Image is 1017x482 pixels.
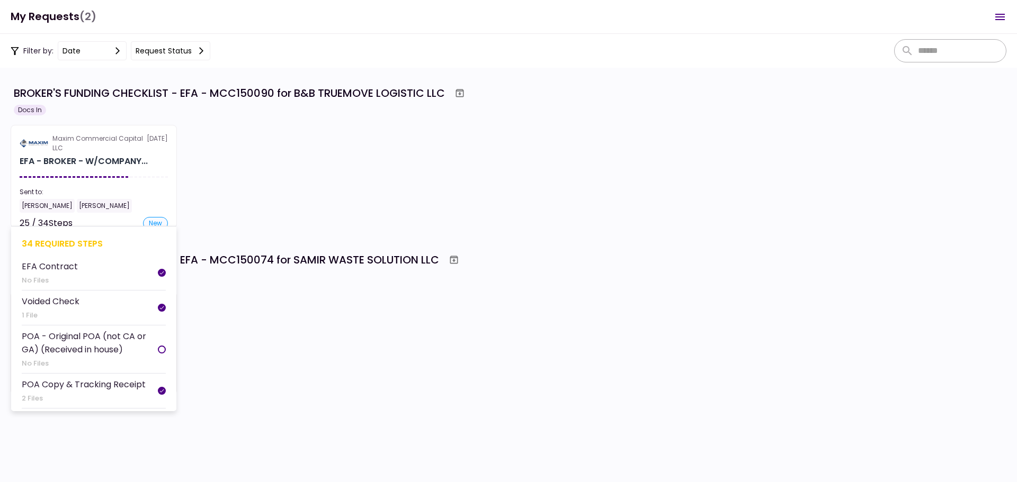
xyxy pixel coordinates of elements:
[20,217,73,230] div: 25 / 34 Steps
[63,45,81,57] div: date
[11,41,210,60] div: Filter by:
[14,85,445,101] div: BROKER'S FUNDING CHECKLIST - EFA - MCC150090 for B&B TRUEMOVE LOGISTIC LLC
[22,378,146,391] div: POA Copy & Tracking Receipt
[22,237,166,250] div: 34 required steps
[22,330,158,356] div: POA - Original POA (not CA or GA) (Received in house)
[20,134,168,153] div: [DATE]
[14,252,439,268] div: BROKER'S FUNDING CHECKLIST - EFA - MCC150074 for SAMIR WASTE SOLUTION LLC
[22,260,78,273] div: EFA Contract
[143,217,168,230] div: new
[20,199,75,213] div: [PERSON_NAME]
[11,6,96,28] h1: My Requests
[22,310,79,321] div: 1 File
[79,6,96,28] span: (2)
[52,134,147,153] div: Maxim Commercial Capital LLC
[77,199,132,213] div: [PERSON_NAME]
[58,41,127,60] button: date
[131,41,210,60] button: Request status
[20,155,148,168] div: EFA - BROKER - W/COMPANY & GUARANTOR - FUNDING CHECKLIST
[22,295,79,308] div: Voided Check
[14,105,46,115] div: Docs In
[22,393,146,404] div: 2 Files
[444,250,463,269] button: Archive workflow
[22,358,158,369] div: No Files
[20,139,48,148] img: Partner logo
[20,187,168,197] div: Sent to:
[22,275,78,286] div: No Files
[450,84,469,103] button: Archive workflow
[987,4,1013,30] button: Open menu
